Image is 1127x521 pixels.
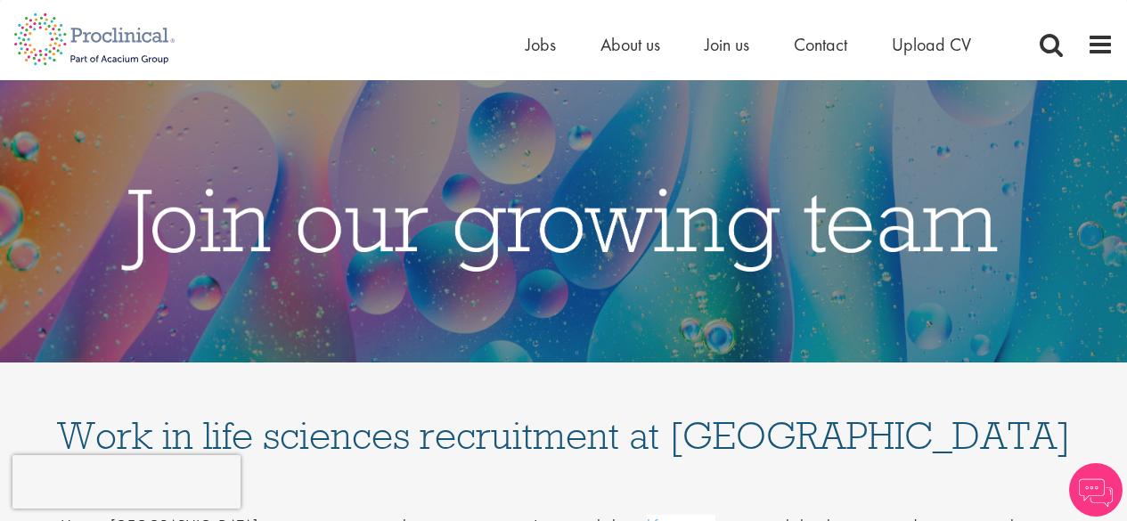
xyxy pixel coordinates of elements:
[600,33,660,56] a: About us
[794,33,847,56] a: Contact
[526,33,556,56] a: Jobs
[705,33,749,56] a: Join us
[1069,463,1123,517] img: Chatbot
[56,380,1072,455] h1: Work in life sciences recruitment at [GEOGRAPHIC_DATA]
[12,455,241,509] iframe: reCAPTCHA
[892,33,971,56] a: Upload CV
